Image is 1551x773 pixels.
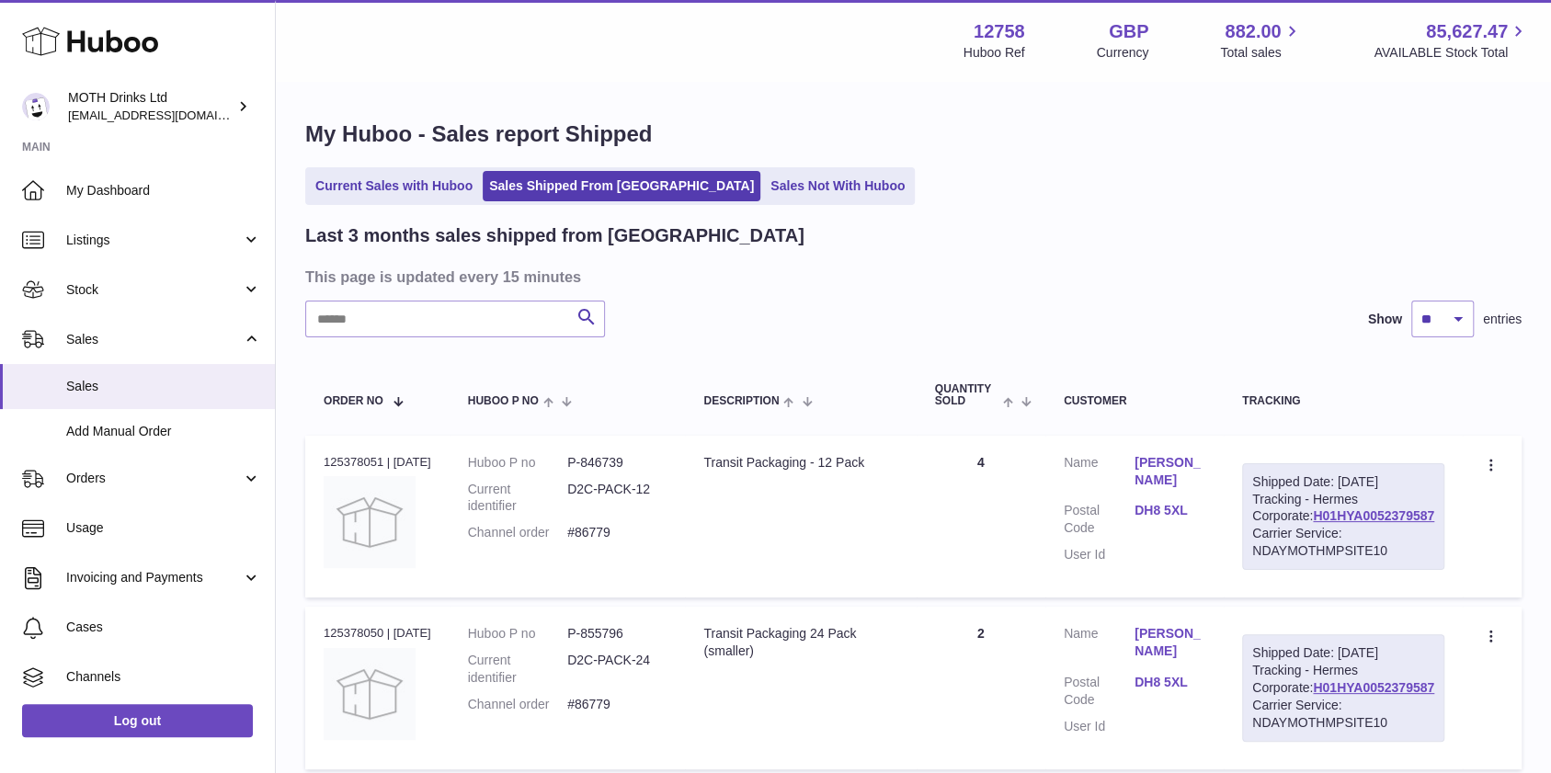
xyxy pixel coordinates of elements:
div: Shipped Date: [DATE] [1252,644,1434,662]
a: Log out [22,704,253,737]
a: 85,627.47 AVAILABLE Stock Total [1374,19,1529,62]
dd: P-855796 [567,625,667,642]
dt: Current identifier [468,652,567,687]
strong: 12758 [974,19,1025,44]
span: 85,627.47 [1426,19,1508,44]
img: no-photo.jpg [324,476,416,568]
a: H01HYA0052379587 [1313,508,1434,523]
span: Order No [324,395,383,407]
h2: Last 3 months sales shipped from [GEOGRAPHIC_DATA] [305,223,804,248]
div: Shipped Date: [DATE] [1252,473,1434,491]
dt: User Id [1064,546,1135,563]
span: Orders [66,470,242,487]
dd: #86779 [567,696,667,713]
span: AVAILABLE Stock Total [1374,44,1529,62]
div: 125378051 | [DATE] [324,454,431,471]
span: Add Manual Order [66,423,261,440]
dt: Huboo P no [468,625,567,642]
span: [EMAIL_ADDRESS][DOMAIN_NAME] [68,108,270,122]
dt: Huboo P no [468,454,567,472]
dt: Postal Code [1064,674,1135,709]
dt: Name [1064,454,1135,494]
span: Description [703,395,779,407]
div: Tracking - Hermes Corporate: [1242,463,1444,570]
span: Huboo P no [468,395,539,407]
a: Sales Not With Huboo [764,171,911,201]
dt: Postal Code [1064,502,1135,537]
img: no-photo.jpg [324,648,416,740]
strong: GBP [1109,19,1148,44]
div: Transit Packaging 24 Pack (smaller) [703,625,897,660]
div: Currency [1097,44,1149,62]
div: Carrier Service: NDAYMOTHMPSITE10 [1252,697,1434,732]
label: Show [1368,311,1402,328]
div: Transit Packaging - 12 Pack [703,454,897,472]
a: Sales Shipped From [GEOGRAPHIC_DATA] [483,171,760,201]
div: Tracking [1242,395,1444,407]
span: My Dashboard [66,182,261,199]
a: DH8 5XL [1135,674,1205,691]
span: entries [1483,311,1522,328]
dd: #86779 [567,524,667,541]
span: Listings [66,232,242,249]
a: 882.00 Total sales [1220,19,1302,62]
span: Channels [66,668,261,686]
dt: Channel order [468,696,567,713]
dt: Current identifier [468,481,567,516]
dt: Name [1064,625,1135,665]
div: Tracking - Hermes Corporate: [1242,634,1444,741]
dt: User Id [1064,718,1135,735]
td: 2 [917,607,1045,768]
div: Carrier Service: NDAYMOTHMPSITE10 [1252,525,1434,560]
a: DH8 5XL [1135,502,1205,519]
dd: D2C-PACK-12 [567,481,667,516]
dt: Channel order [468,524,567,541]
div: 125378050 | [DATE] [324,625,431,642]
dd: D2C-PACK-24 [567,652,667,687]
td: 4 [917,436,1045,597]
span: Quantity Sold [935,383,998,407]
span: Cases [66,619,261,636]
a: [PERSON_NAME] [1135,625,1205,660]
span: Sales [66,378,261,395]
span: Sales [66,331,242,348]
span: Total sales [1220,44,1302,62]
h1: My Huboo - Sales report Shipped [305,119,1522,149]
a: [PERSON_NAME] [1135,454,1205,489]
h3: This page is updated every 15 minutes [305,267,1517,287]
a: H01HYA0052379587 [1313,680,1434,695]
span: Usage [66,519,261,537]
img: orders@mothdrinks.com [22,93,50,120]
div: MOTH Drinks Ltd [68,89,234,124]
a: Current Sales with Huboo [309,171,479,201]
div: Customer [1064,395,1205,407]
span: 882.00 [1225,19,1281,44]
dd: P-846739 [567,454,667,472]
div: Huboo Ref [964,44,1025,62]
span: Stock [66,281,242,299]
span: Invoicing and Payments [66,569,242,586]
